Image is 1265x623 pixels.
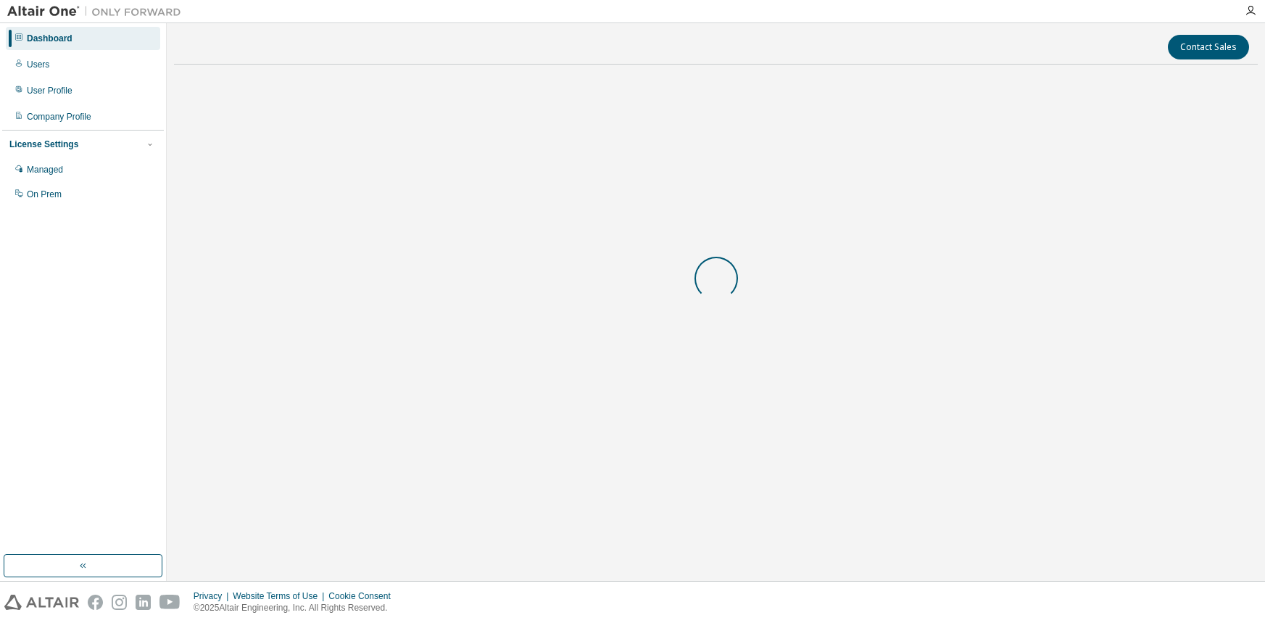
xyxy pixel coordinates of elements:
div: Cookie Consent [328,590,399,602]
button: Contact Sales [1168,35,1249,59]
img: facebook.svg [88,595,103,610]
div: On Prem [27,189,62,200]
p: © 2025 Altair Engineering, Inc. All Rights Reserved. [194,602,399,614]
img: linkedin.svg [136,595,151,610]
img: youtube.svg [159,595,181,610]
div: Company Profile [27,111,91,123]
div: Privacy [194,590,233,602]
img: Altair One [7,4,188,19]
div: Dashboard [27,33,72,44]
div: License Settings [9,139,78,150]
div: Users [27,59,49,70]
div: User Profile [27,85,72,96]
div: Managed [27,164,63,176]
div: Website Terms of Use [233,590,328,602]
img: altair_logo.svg [4,595,79,610]
img: instagram.svg [112,595,127,610]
